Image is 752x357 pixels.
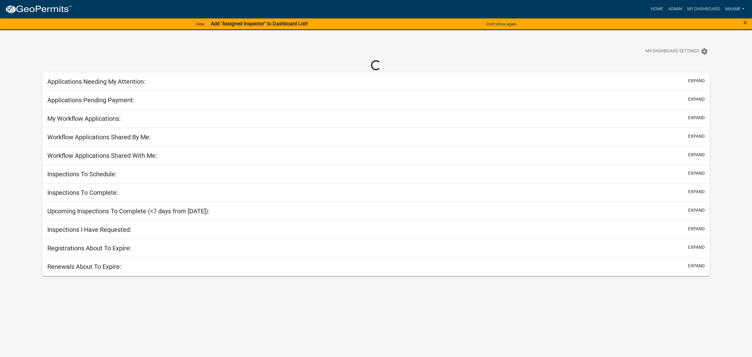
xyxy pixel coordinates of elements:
a: View [193,19,207,29]
h5: Registrations About To Expire: [47,244,131,252]
h5: Workflow Applications Shared By Me: [47,133,151,141]
h5: Upcoming Inspections To Complete (<7 days from [DATE]): [47,207,210,215]
button: expand [688,244,705,251]
h5: Applications Needing My Attention: [47,78,145,85]
a: Maame [723,3,747,15]
h5: Workflow Applications Shared With Me: [47,152,157,159]
button: expand [688,189,705,195]
button: expand [688,115,705,121]
h5: Renewals About To Expire: [47,263,121,270]
h5: Inspections To Complete: [47,189,118,196]
h5: Inspections To Schedule: [47,170,117,178]
h5: My Workflow Applications: [47,115,121,122]
button: Close [743,19,747,26]
button: expand [688,263,705,269]
button: My Dashboard Settingssettings [640,45,713,57]
a: Home [648,3,666,15]
button: Don't show again [484,19,519,29]
h5: Inspections I Have Requested: [47,226,131,233]
span: × [743,18,747,27]
a: My Dashboard [685,3,723,15]
h5: Applications Pending Payment: [47,96,134,104]
button: expand [688,96,705,103]
button: expand [688,77,705,84]
button: expand [688,226,705,232]
strong: Add "Assigned Inspector" to Dashboard List! [211,21,308,27]
button: expand [688,152,705,158]
button: expand [688,170,705,177]
button: expand [688,133,705,140]
a: Admin [666,3,685,15]
span: My Dashboard Settings [645,48,699,55]
button: expand [688,207,705,214]
i: settings [701,48,708,55]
